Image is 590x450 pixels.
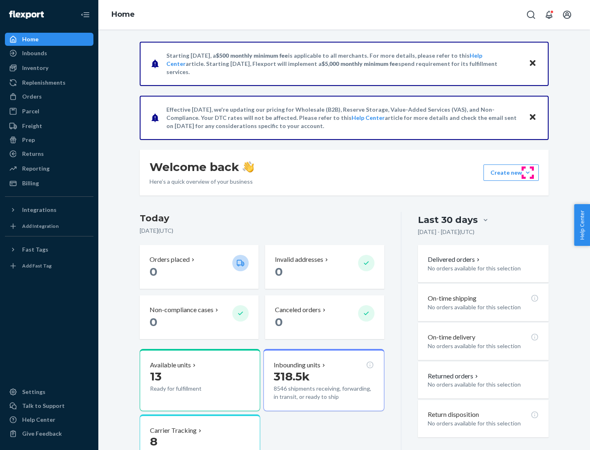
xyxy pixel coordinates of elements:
[111,10,135,19] a: Home
[5,47,93,60] a: Inbounds
[274,385,374,401] p: 8546 shipments receiving, forwarding, in transit, or ready to ship
[150,255,190,264] p: Orders placed
[428,371,480,381] button: Returned orders
[22,79,66,87] div: Replenishments
[22,107,39,115] div: Parcel
[428,294,477,303] p: On-time shipping
[22,64,48,72] div: Inventory
[428,255,481,264] button: Delivered orders
[22,179,39,187] div: Billing
[483,164,539,181] button: Create new
[140,349,260,411] button: Available units13Ready for fulfillment
[22,245,48,254] div: Fast Tags
[150,426,197,435] p: Carrier Tracking
[5,147,93,160] a: Returns
[150,305,213,315] p: Non-compliance cases
[5,177,93,190] a: Billing
[22,388,45,396] div: Settings
[263,349,384,411] button: Inbounding units318.5k8546 shipments receiving, forwarding, in transit, or ready to ship
[166,106,521,130] p: Effective [DATE], we're updating our pricing for Wholesale (B2B), Reserve Storage, Value-Added Se...
[5,133,93,146] a: Prep
[418,214,478,226] div: Last 30 days
[265,245,384,289] button: Invalid addresses 0
[22,402,65,410] div: Talk to Support
[22,164,50,173] div: Reporting
[5,243,93,256] button: Fast Tags
[5,220,93,233] a: Add Integration
[22,223,59,229] div: Add Integration
[22,262,52,269] div: Add Fast Tag
[22,35,39,43] div: Home
[322,60,398,67] span: $5,000 monthly minimum fee
[150,265,157,279] span: 0
[274,369,310,383] span: 318.5k
[9,11,44,19] img: Flexport logo
[140,227,384,235] p: [DATE] ( UTC )
[22,430,62,438] div: Give Feedback
[22,150,44,158] div: Returns
[150,178,254,186] p: Here’s a quick overview of your business
[527,112,538,124] button: Close
[574,204,590,246] button: Help Center
[5,105,93,118] a: Parcel
[5,413,93,426] a: Help Center
[275,265,283,279] span: 0
[22,136,35,144] div: Prep
[265,295,384,339] button: Canceled orders 0
[5,119,93,133] a: Freight
[274,360,320,370] p: Inbounding units
[428,333,475,342] p: On-time delivery
[428,264,539,272] p: No orders available for this selection
[150,360,191,370] p: Available units
[275,315,283,329] span: 0
[541,7,557,23] button: Open notifications
[216,52,288,59] span: $500 monthly minimum fee
[140,295,259,339] button: Non-compliance cases 0
[166,52,521,76] p: Starting [DATE], a is applicable to all merchants. For more details, please refer to this article...
[22,122,42,130] div: Freight
[275,305,321,315] p: Canceled orders
[150,385,226,393] p: Ready for fulfillment
[22,416,55,424] div: Help Center
[5,61,93,74] a: Inventory
[428,419,539,427] p: No orders available for this selection
[150,434,157,448] span: 8
[5,259,93,272] a: Add Fast Tag
[559,7,575,23] button: Open account menu
[5,33,93,46] a: Home
[428,342,539,350] p: No orders available for this selection
[5,385,93,398] a: Settings
[77,7,93,23] button: Close Navigation
[22,49,47,57] div: Inbounds
[428,303,539,311] p: No orders available for this selection
[105,3,141,27] ol: breadcrumbs
[275,255,323,264] p: Invalid addresses
[428,410,479,419] p: Return disposition
[523,7,539,23] button: Open Search Box
[428,380,539,389] p: No orders available for this selection
[150,369,161,383] span: 13
[5,399,93,412] a: Talk to Support
[5,90,93,103] a: Orders
[5,76,93,89] a: Replenishments
[5,162,93,175] a: Reporting
[140,245,259,289] button: Orders placed 0
[22,206,57,214] div: Integrations
[150,315,157,329] span: 0
[140,212,384,225] h3: Today
[150,160,254,174] h1: Welcome back
[527,58,538,70] button: Close
[243,161,254,173] img: hand-wave emoji
[22,92,42,101] div: Orders
[418,228,474,236] p: [DATE] - [DATE] ( UTC )
[5,427,93,440] button: Give Feedback
[352,114,385,121] a: Help Center
[5,203,93,216] button: Integrations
